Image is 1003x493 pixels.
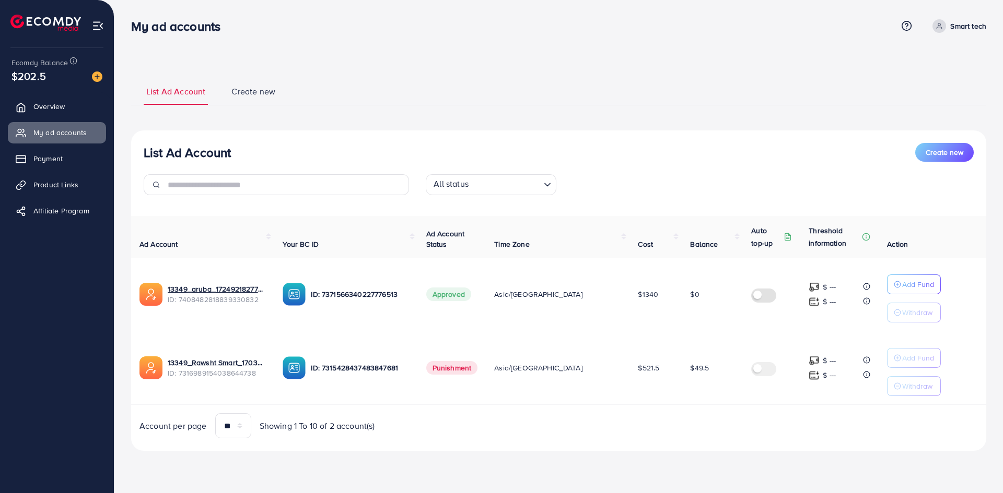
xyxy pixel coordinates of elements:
[139,283,162,306] img: ic-ads-acc.e4c84228.svg
[33,101,65,112] span: Overview
[823,295,836,308] p: $ ---
[902,306,932,319] p: Withdraw
[168,284,266,305] div: <span class='underline'>13349_aruba_1724921827762</span></br>7408482818839330832
[823,369,836,381] p: $ ---
[902,278,934,291] p: Add Fund
[928,19,986,33] a: Smart tech
[751,224,782,249] p: Auto top-up
[139,356,162,379] img: ic-ads-acc.e4c84228.svg
[690,289,699,299] span: $0
[494,239,529,249] span: Time Zone
[311,288,409,300] p: ID: 7371566340227776513
[11,68,46,83] span: $202.5
[8,96,106,117] a: Overview
[168,368,266,378] span: ID: 7316989154038644738
[283,356,306,379] img: ic-ba-acc.ded83a64.svg
[11,57,68,68] span: Ecomdy Balance
[260,420,375,432] span: Showing 1 To 10 of 2 account(s)
[283,239,319,249] span: Your BC ID
[33,127,87,138] span: My ad accounts
[8,200,106,221] a: Affiliate Program
[426,361,478,375] span: Punishment
[472,176,540,193] input: Search for option
[8,122,106,143] a: My ad accounts
[638,289,658,299] span: $1340
[8,148,106,169] a: Payment
[426,229,465,249] span: Ad Account Status
[887,348,941,368] button: Add Fund
[809,355,820,366] img: top-up amount
[823,354,836,367] p: $ ---
[283,283,306,306] img: ic-ba-acc.ded83a64.svg
[139,420,207,432] span: Account per page
[690,239,718,249] span: Balance
[809,224,860,249] p: Threshold information
[311,362,409,374] p: ID: 7315428437483847681
[494,289,582,299] span: Asia/[GEOGRAPHIC_DATA]
[887,274,941,294] button: Add Fund
[92,71,102,82] img: image
[33,179,78,190] span: Product Links
[33,206,89,216] span: Affiliate Program
[887,376,941,396] button: Withdraw
[959,446,995,485] iframe: Chat
[231,86,275,98] span: Create new
[887,239,908,249] span: Action
[926,147,963,158] span: Create new
[168,284,266,294] a: 13349_aruba_1724921827762
[10,15,81,31] img: logo
[144,145,231,160] h3: List Ad Account
[426,174,556,195] div: Search for option
[168,357,266,379] div: <span class='underline'>13349_Rawsht Smart_1703619306054</span></br>7316989154038644738
[638,239,653,249] span: Cost
[92,20,104,32] img: menu
[809,296,820,307] img: top-up amount
[638,363,659,373] span: $521.5
[902,380,932,392] p: Withdraw
[8,174,106,195] a: Product Links
[809,282,820,293] img: top-up amount
[915,143,974,162] button: Create new
[809,370,820,381] img: top-up amount
[131,19,229,34] h3: My ad accounts
[950,20,986,32] p: Smart tech
[902,352,934,364] p: Add Fund
[33,153,63,164] span: Payment
[887,303,941,322] button: Withdraw
[690,363,709,373] span: $49.5
[494,363,582,373] span: Asia/[GEOGRAPHIC_DATA]
[431,176,471,193] span: All status
[146,86,205,98] span: List Ad Account
[168,357,266,368] a: 13349_Rawsht Smart_1703619306054
[823,281,836,293] p: $ ---
[139,239,178,249] span: Ad Account
[426,287,471,301] span: Approved
[168,294,266,305] span: ID: 7408482818839330832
